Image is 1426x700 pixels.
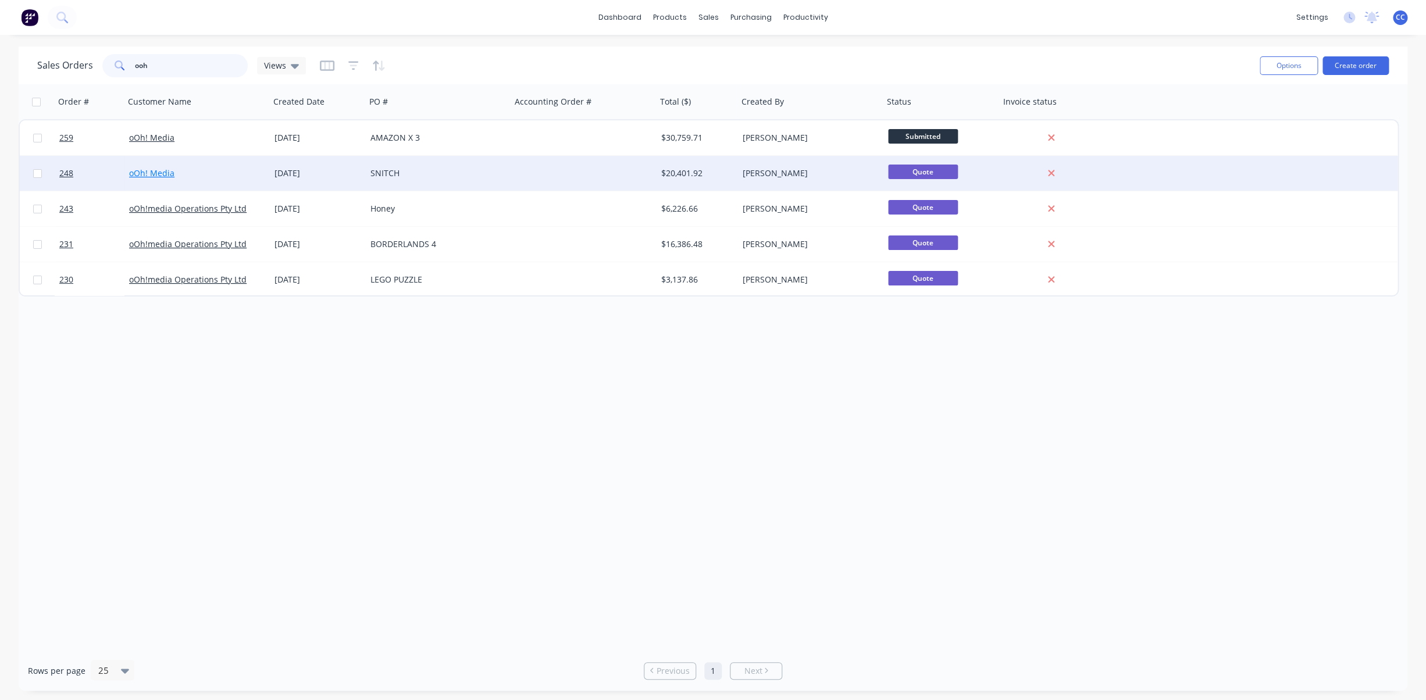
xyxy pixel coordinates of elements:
[887,96,911,108] div: Status
[129,274,247,285] a: oOh!media Operations Pty Ltd
[59,191,129,226] a: 243
[129,167,174,178] a: oOh! Media
[274,203,361,215] div: [DATE]
[661,203,730,215] div: $6,226.66
[28,665,85,677] span: Rows per page
[129,132,174,143] a: oOh! Media
[59,227,129,262] a: 231
[59,120,129,155] a: 259
[1260,56,1318,75] button: Options
[264,59,286,72] span: Views
[274,167,361,179] div: [DATE]
[515,96,591,108] div: Accounting Order #
[704,662,722,680] a: Page 1 is your current page
[59,274,73,285] span: 230
[273,96,325,108] div: Created Date
[58,96,89,108] div: Order #
[888,165,958,179] span: Quote
[59,238,73,250] span: 231
[661,167,730,179] div: $20,401.92
[888,235,958,250] span: Quote
[743,203,872,215] div: [PERSON_NAME]
[1396,12,1405,23] span: CC
[743,132,872,144] div: [PERSON_NAME]
[274,238,361,250] div: [DATE]
[661,132,730,144] div: $30,759.71
[888,200,958,215] span: Quote
[370,274,500,285] div: LEGO PUZZLE
[59,132,73,144] span: 259
[743,167,872,179] div: [PERSON_NAME]
[660,96,691,108] div: Total ($)
[135,54,248,77] input: Search...
[1003,96,1057,108] div: Invoice status
[743,238,872,250] div: [PERSON_NAME]
[59,156,129,191] a: 248
[274,274,361,285] div: [DATE]
[661,274,730,285] div: $3,137.86
[1290,9,1334,26] div: settings
[128,96,191,108] div: Customer Name
[639,662,787,680] ul: Pagination
[661,238,730,250] div: $16,386.48
[274,132,361,144] div: [DATE]
[743,274,872,285] div: [PERSON_NAME]
[888,129,958,144] span: Submitted
[693,9,725,26] div: sales
[21,9,38,26] img: Factory
[370,132,500,144] div: AMAZON X 3
[370,167,500,179] div: SNITCH
[370,238,500,250] div: BORDERLANDS 4
[744,665,762,677] span: Next
[37,60,93,71] h1: Sales Orders
[59,203,73,215] span: 243
[59,262,129,297] a: 230
[369,96,388,108] div: PO #
[730,665,782,677] a: Next page
[59,167,73,179] span: 248
[644,665,696,677] a: Previous page
[647,9,693,26] div: products
[129,238,247,249] a: oOh!media Operations Pty Ltd
[888,271,958,285] span: Quote
[1322,56,1389,75] button: Create order
[725,9,778,26] div: purchasing
[657,665,690,677] span: Previous
[370,203,500,215] div: Honey
[778,9,834,26] div: productivity
[741,96,784,108] div: Created By
[129,203,247,214] a: oOh!media Operations Pty Ltd
[593,9,647,26] a: dashboard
